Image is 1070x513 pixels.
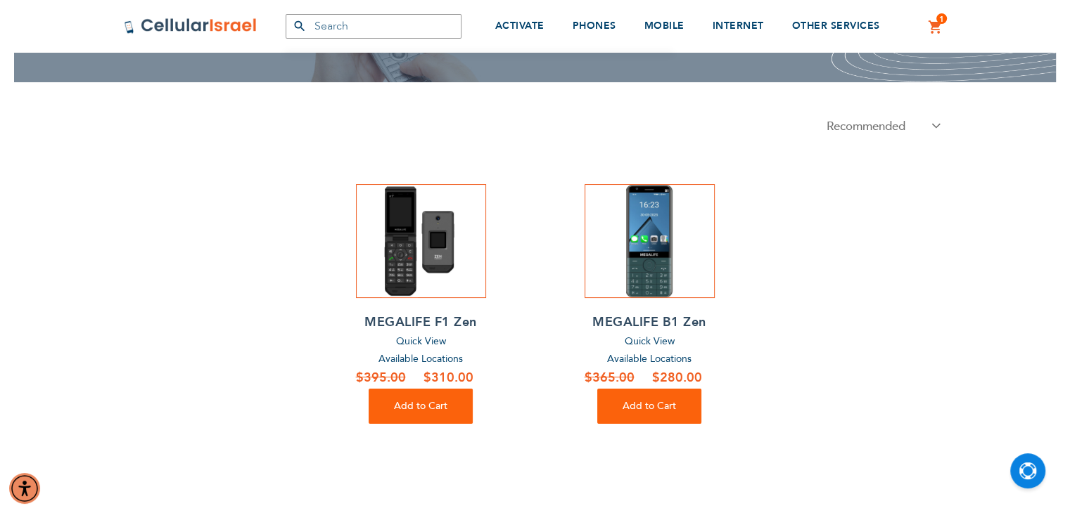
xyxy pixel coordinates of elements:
span: Quick View [396,335,446,348]
img: MEGALIFE F1 Zen [364,185,477,297]
span: 1 [939,13,944,25]
a: 1 [928,19,943,36]
span: MOBILE [644,19,684,32]
button: Add to Cart [369,389,473,424]
span: OTHER SERVICES [792,19,880,32]
span: Quick View [625,335,675,348]
span: Add to Cart [623,399,676,413]
span: INTERNET [713,19,764,32]
a: $280.00 $365.00 [585,368,715,389]
span: $365.00 [585,369,635,387]
input: Search [286,14,461,39]
a: $310.00 $395.00 [356,368,486,389]
a: Quick View [585,333,715,351]
span: $310.00 [423,369,473,387]
a: Quick View [356,333,486,351]
span: $280.00 [652,369,702,387]
span: PHONES [573,19,616,32]
button: Add to Cart [597,389,701,424]
a: MEGALIFE F1 Zen [356,312,486,333]
span: Add to Cart [394,399,447,413]
select: . . . . [816,117,947,135]
img: Cellular Israel Logo [124,18,257,34]
a: MEGALIFE B1 Zen [585,312,715,333]
span: $395.00 [356,369,406,387]
a: Available Locations [607,352,692,365]
span: ACTIVATE [495,19,544,32]
div: Accessibility Menu [9,473,40,504]
a: Available Locations [378,352,463,365]
img: MEGALIFE B1 Zen [593,185,706,297]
